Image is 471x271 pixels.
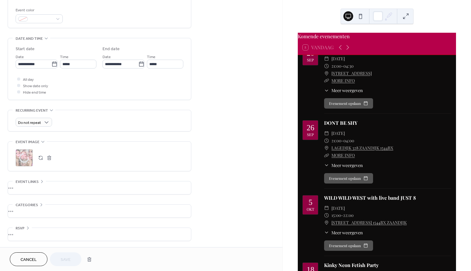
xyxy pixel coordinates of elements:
span: Time [60,54,69,60]
div: Start date [16,46,35,52]
span: Meer weergeven [331,162,363,169]
div: ​ [324,229,329,236]
span: Show date only [23,83,48,89]
div: WILD WILD WEST with live band JUST 8 [324,194,451,202]
div: 26 [307,124,314,132]
span: Time [147,54,155,60]
span: 22:00 [343,212,353,219]
button: Evenement opslaan [324,98,373,109]
div: ​ [324,62,329,70]
div: Event color [16,7,62,13]
span: 21:00 [331,62,341,70]
span: 04:30 [343,62,353,70]
button: ​Meer weergeven [324,87,363,94]
div: ​ [324,152,329,159]
div: ​ [324,212,329,219]
span: Date [103,54,111,60]
span: Meer weergeven [331,229,363,236]
button: ​Meer weergeven [324,162,363,169]
div: ​ [324,77,329,84]
button: Cancel [10,252,47,266]
div: 20 [307,49,314,57]
a: LAGEDIJK 328 ZAANDIJK 1544BX [331,144,393,152]
a: DONT BE SHY [324,120,357,126]
a: Kinky Neon Fetish Party [324,262,379,268]
span: RSVP [16,225,24,232]
button: Evenement opslaan [324,173,373,184]
span: - [341,137,343,144]
a: MORE INFO [331,78,355,84]
span: - [341,62,343,70]
span: Cancel [21,257,37,263]
span: [DATE] [331,55,345,62]
div: ​ [324,144,329,152]
span: Meer weergeven [331,87,363,94]
div: ​ [324,162,329,169]
span: All day [23,76,34,83]
span: Date [16,54,24,60]
div: ••• [8,181,191,194]
span: 15:00 [331,212,341,219]
div: ​ [324,70,329,77]
span: [DATE] [331,130,345,137]
div: ​ [324,219,329,226]
span: Categories [16,202,38,208]
div: sep [307,58,314,62]
span: 21:00 [331,137,341,144]
div: ••• [8,205,191,217]
button: ​Meer weergeven [324,229,363,236]
span: [DATE] [331,205,345,212]
div: 5 [308,199,312,206]
div: ••• [8,228,191,241]
a: [STREET_ADDRESS] 1544BX ZAANDIJK [331,219,407,226]
span: Hide end time [23,89,46,96]
span: Date and time [16,35,43,42]
div: ​ [324,87,329,94]
div: End date [103,46,120,52]
div: ​ [324,205,329,212]
span: Event links [16,179,39,185]
div: sep [307,133,314,137]
a: [STREET_ADDRESS] [331,70,372,77]
button: Evenement opslaan [324,240,373,251]
span: - [341,212,343,219]
div: ; [16,149,33,166]
div: Komende evenementen [298,33,456,40]
div: ​ [324,137,329,144]
span: Event image [16,139,39,145]
a: MORE INFO [331,152,355,158]
div: ​ [324,55,329,62]
span: 04:00 [343,137,354,144]
span: Recurring event [16,107,48,114]
span: Do not repeat [18,119,41,126]
div: okt [307,207,314,211]
div: ​ [324,130,329,137]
